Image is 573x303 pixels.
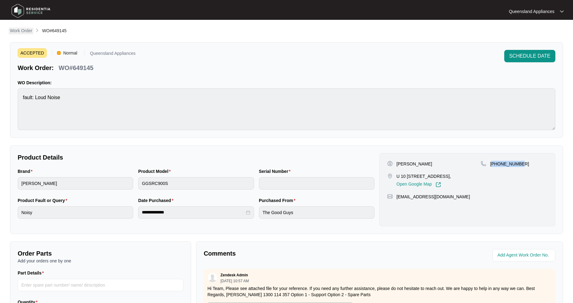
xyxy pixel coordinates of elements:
label: Part Details [18,270,46,276]
label: Purchased From [259,197,298,204]
img: map-pin [387,194,393,199]
input: Product Model [138,177,254,190]
img: residentia service logo [9,2,53,20]
textarea: fault: Loud Noise [18,88,555,130]
p: Order Parts [18,249,183,258]
p: [EMAIL_ADDRESS][DOMAIN_NAME] [396,194,470,200]
p: Work Order [10,28,32,34]
p: [PERSON_NAME] [396,161,432,167]
p: Queensland Appliances [509,8,554,15]
p: Work Order: [18,64,54,72]
img: Link-External [435,182,441,187]
input: Add Agent Work Order No. [497,252,552,259]
label: Product Model [138,168,173,174]
label: Serial Number [259,168,293,174]
img: user-pin [387,161,393,166]
input: Date Purchased [142,209,244,216]
span: WO#649145 [42,28,67,33]
input: Purchased From [259,206,374,219]
img: map-pin [481,161,486,166]
span: ACCEPTED [18,48,47,58]
input: Serial Number [259,177,374,190]
input: Part Details [18,279,183,291]
p: Queensland Appliances [90,51,135,58]
span: SCHEDULE DATE [509,52,550,60]
p: Hi Team, Please see attached file for your reference. If you need any further assistance, please ... [208,285,552,298]
p: WO#649145 [59,64,93,72]
p: Product Details [18,153,374,162]
img: map-pin [387,173,393,179]
label: Brand [18,168,35,174]
a: Work Order [9,28,33,34]
span: Normal [61,48,80,58]
p: [PHONE_NUMBER] [490,161,529,167]
input: Product Fault or Query [18,206,133,219]
input: Brand [18,177,133,190]
p: Comments [204,249,375,258]
img: dropdown arrow [560,10,564,13]
label: Date Purchased [138,197,176,204]
p: [DATE] 10:57 AM [221,279,249,283]
img: Vercel Logo [57,51,61,55]
label: Product Fault or Query [18,197,70,204]
p: Zendesk Admin [221,273,248,278]
p: Add your orders one by one [18,258,183,264]
button: SCHEDULE DATE [504,50,555,62]
img: chevron-right [35,28,40,33]
p: U 10 [STREET_ADDRESS], [396,173,451,179]
img: user.svg [208,273,217,282]
a: Open Google Map [396,182,441,187]
p: WO Description: [18,80,555,86]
